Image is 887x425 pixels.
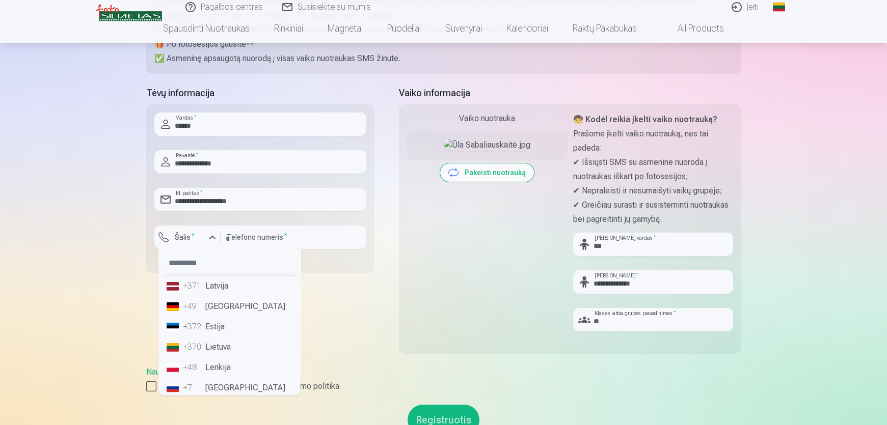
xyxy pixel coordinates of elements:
p: ✔ Nepraleisti ir nesumaišyti vaikų grupėje; [573,184,733,198]
div: +370 [183,341,203,353]
li: Latvija [163,276,297,296]
img: Ūla Sabaliauskaitė.jpg [444,139,530,151]
div: +371 [183,280,203,292]
a: Magnetai [315,14,375,43]
div: Vaiko nuotrauka [407,112,567,125]
p: ✅ Asmeninę apsaugotą nuorodą į visas vaiko nuotraukas SMS žinute. [154,51,733,66]
img: /v3 [96,4,162,21]
button: Pakeisti nuotrauką [440,163,534,182]
button: Šalis* [154,225,221,249]
h5: Vaiko informacija [399,86,741,100]
div: +49 [183,300,203,313]
a: Suvenyrai [433,14,494,43]
a: Raktų pakabukas [560,14,649,43]
p: ✔ Greičiau surasti ir susisteminti nuotraukas bei pagreitinti jų gamybą. [573,198,733,226]
li: Estija [163,317,297,337]
a: Spausdinti nuotraukas [151,14,262,43]
div: [PERSON_NAME] yra privalomas [154,249,221,265]
p: ✔ Išsiųsti SMS su asmenine nuoroda į nuotraukas iškart po fotosesijos; [573,155,733,184]
p: 🎁 Po fotosesijos gausite** [154,37,733,51]
a: All products [649,14,736,43]
a: Puodeliai [375,14,433,43]
label: Šalis [171,232,199,242]
h5: Tėvų informacija [146,86,374,100]
strong: 🧒 Kodėl reikia įkelti vaiko nuotrauką? [573,115,717,124]
label: Sutinku su Naudotojo sutartimi ir privatumo politika [146,380,741,392]
li: Lietuva [163,337,297,357]
li: [GEOGRAPHIC_DATA] [163,296,297,317]
div: +48 [183,361,203,374]
a: Kalendoriai [494,14,560,43]
div: +372 [183,321,203,333]
li: Lenkija [163,357,297,378]
li: [GEOGRAPHIC_DATA] [163,378,297,398]
div: , [146,366,741,392]
a: Rinkiniai [262,14,315,43]
a: Naudotojo sutartis [146,367,211,377]
p: Prašome įkelti vaiko nuotrauką, nes tai padeda: [573,127,733,155]
div: +7 [183,382,203,394]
